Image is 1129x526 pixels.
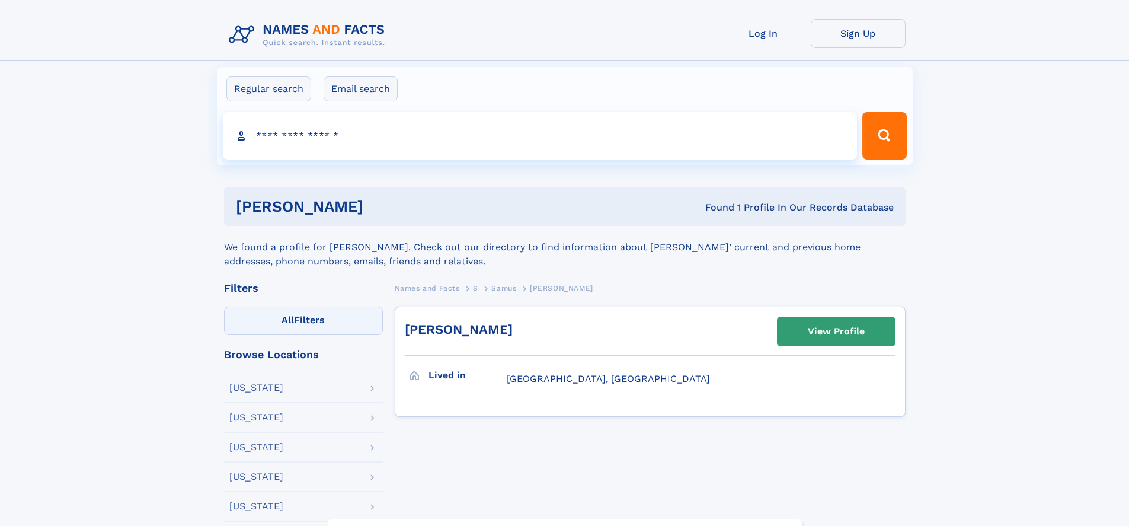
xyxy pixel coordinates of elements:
[223,112,858,160] input: search input
[395,280,460,295] a: Names and Facts
[229,502,283,511] div: [US_STATE]
[236,199,535,214] h1: [PERSON_NAME]
[224,349,383,360] div: Browse Locations
[778,317,895,346] a: View Profile
[282,314,294,326] span: All
[324,76,398,101] label: Email search
[224,283,383,294] div: Filters
[491,284,516,292] span: Samus
[226,76,311,101] label: Regular search
[229,442,283,452] div: [US_STATE]
[530,284,593,292] span: [PERSON_NAME]
[229,472,283,482] div: [US_STATE]
[491,280,516,295] a: Samus
[716,19,811,48] a: Log In
[811,19,906,48] a: Sign Up
[862,112,906,160] button: Search Button
[229,383,283,393] div: [US_STATE]
[428,365,507,385] h3: Lived in
[507,373,710,384] span: [GEOGRAPHIC_DATA], [GEOGRAPHIC_DATA]
[224,226,906,269] div: We found a profile for [PERSON_NAME]. Check out our directory to find information about [PERSON_N...
[224,19,395,51] img: Logo Names and Facts
[224,307,383,335] label: Filters
[473,280,478,295] a: S
[808,318,865,345] div: View Profile
[534,201,894,214] div: Found 1 Profile In Our Records Database
[405,322,513,337] a: [PERSON_NAME]
[473,284,478,292] span: S
[229,413,283,422] div: [US_STATE]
